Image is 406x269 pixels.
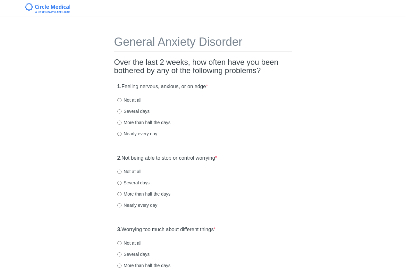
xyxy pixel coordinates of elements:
label: More than half the days [117,119,171,126]
strong: 3. [117,227,122,232]
label: Not at all [117,168,141,175]
strong: 1. [117,84,122,89]
h1: General Anxiety Disorder [114,36,292,52]
label: Feeling nervous, anxious, or on edge [117,83,208,90]
img: Circle Medical Logo [25,3,70,13]
input: Several days [117,109,122,113]
label: More than half the days [117,262,171,269]
input: More than half the days [117,264,122,268]
label: Not at all [117,97,141,103]
input: Nearly every day [117,203,122,207]
label: Nearly every day [117,130,157,137]
input: Nearly every day [117,132,122,136]
strong: 2. [117,155,122,161]
input: Not at all [117,241,122,245]
input: More than half the days [117,192,122,196]
label: Worrying too much about different things [117,226,216,233]
label: Several days [117,180,150,186]
label: More than half the days [117,191,171,197]
label: Several days [117,108,150,114]
input: Not at all [117,170,122,174]
label: Nearly every day [117,202,157,208]
input: Several days [117,181,122,185]
label: Several days [117,251,150,257]
input: More than half the days [117,121,122,125]
label: Not being able to stop or control worrying [117,155,217,162]
h2: Over the last 2 weeks, how often have you been bothered by any of the following problems? [114,58,292,75]
label: Not at all [117,240,141,246]
input: Not at all [117,98,122,102]
input: Several days [117,252,122,256]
